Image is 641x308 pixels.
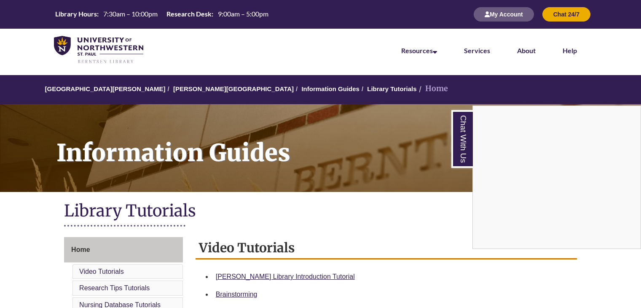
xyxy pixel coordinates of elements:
[54,36,143,64] img: UNWSP Library Logo
[472,105,641,249] div: Chat With Us
[473,106,641,249] iframe: Chat Widget
[464,46,490,54] a: Services
[401,46,437,54] a: Resources
[517,46,536,54] a: About
[563,46,577,54] a: Help
[451,110,473,168] a: Chat With Us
